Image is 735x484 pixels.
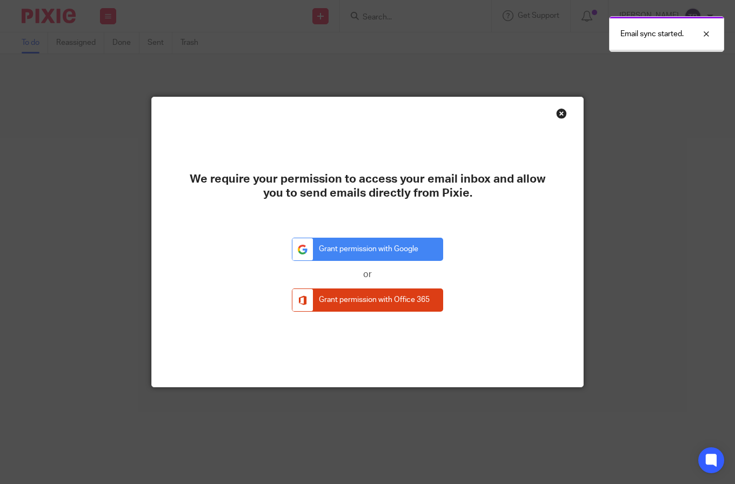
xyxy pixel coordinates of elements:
h1: We require your permission to access your email inbox and allow you to send emails directly from ... [190,172,545,200]
p: Email sync started. [620,29,684,39]
div: Close this dialog window [556,108,567,119]
a: Grant permission with Office 365 [292,288,443,312]
p: or [292,269,443,280]
a: Grant permission with Google [292,238,443,261]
